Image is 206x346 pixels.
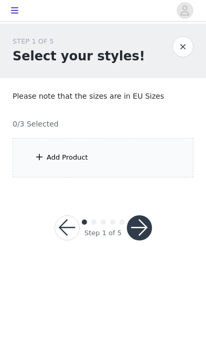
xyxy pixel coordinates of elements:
[84,228,122,238] div: Step 1 of 5
[13,47,145,66] h1: Select your styles!
[13,36,145,47] div: STEP 1 OF 5
[13,119,59,130] h4: 0/3 Selected
[13,91,193,102] p: Please note that the sizes are in EU Sizes
[180,2,190,19] div: avatar
[47,152,88,163] div: Add Product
